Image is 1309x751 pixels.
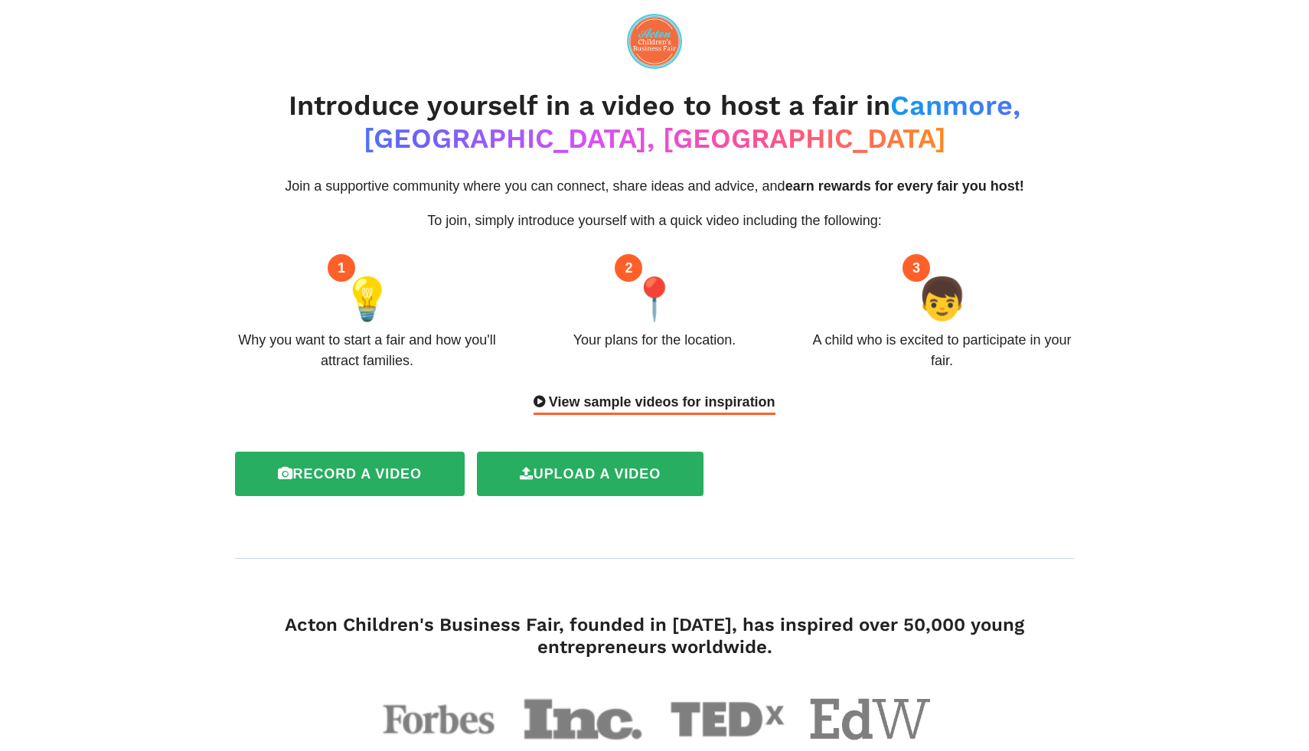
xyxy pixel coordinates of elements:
label: Upload a video [477,452,703,496]
div: Why you want to start a fair and how you'll attract families. [235,330,500,371]
h2: Introduce yourself in a video to host a fair in [235,90,1075,155]
p: Join a supportive community where you can connect, share ideas and advice, and [235,176,1075,197]
span: 💡 [341,268,393,330]
p: To join, simply introduce yourself with a quick video including the following: [235,211,1075,231]
span: Canmore, [GEOGRAPHIC_DATA], [GEOGRAPHIC_DATA] [364,90,1021,155]
div: 2 [615,254,642,282]
h4: Acton Children's Business Fair, founded in [DATE], has inspired over 50,000 young entrepreneurs w... [235,614,1075,658]
img: inc-ff44fbf6c2e08814d02e9de779f5dfa52292b9cd745a9c9ba490939733b0a811.png [522,695,643,743]
div: A child who is excited to participate in your fair. [810,330,1075,371]
div: 1 [328,254,355,282]
label: Record a video [235,452,465,496]
div: Your plans for the location. [573,330,736,351]
img: forbes-fa5d64866bcb1cab5e5385ee4197b3af65bd4ce70a33c46b7494fa0b80b137fa.png [378,694,499,743]
div: 3 [903,254,930,282]
img: educationweek-b44e3a78a0cc50812acddf996c80439c68a45cffb8f3ee3cd50a8b6969dbcca9.png [810,698,931,741]
span: 👦 [916,268,968,330]
img: logo-09e7f61fd0461591446672a45e28a4aa4e3f772ea81a4ddf9c7371a8bcc222a1.png [627,14,682,69]
span: 📍 [628,268,680,330]
div: View sample videos for inspiration [534,392,775,415]
img: tedx-13a865a45376fdabb197df72506254416b52198507f0d7e8a0b1bf7ecf255dd6.png [666,695,787,744]
span: earn rewards for every fair you host! [785,178,1024,194]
